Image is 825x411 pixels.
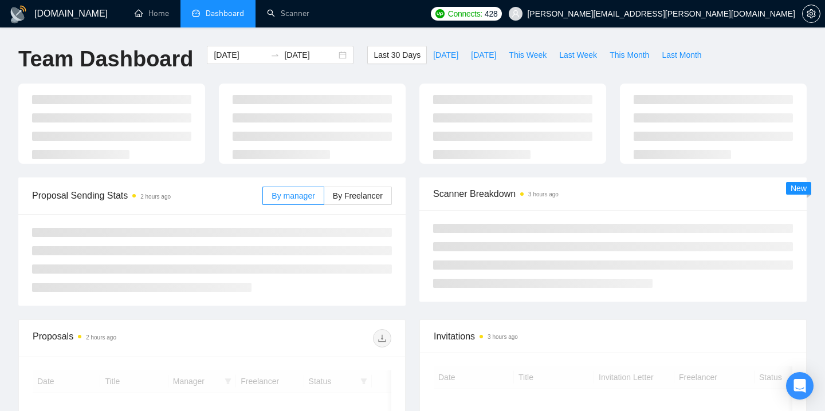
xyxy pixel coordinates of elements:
[433,187,793,201] span: Scanner Breakdown
[610,49,649,61] span: This Month
[448,7,482,20] span: Connects:
[270,50,280,60] span: swap-right
[471,49,496,61] span: [DATE]
[435,9,445,18] img: upwork-logo.png
[662,49,701,61] span: Last Month
[655,46,708,64] button: Last Month
[284,49,336,61] input: End date
[86,334,116,341] time: 2 hours ago
[427,46,465,64] button: [DATE]
[272,191,315,200] span: By manager
[802,9,820,18] a: setting
[9,5,27,23] img: logo
[485,7,497,20] span: 428
[374,49,421,61] span: Last 30 Days
[192,9,200,17] span: dashboard
[140,193,171,200] time: 2 hours ago
[786,372,814,400] div: Open Intercom Messenger
[33,329,212,347] div: Proposals
[509,49,547,61] span: This Week
[791,184,807,193] span: New
[18,46,193,73] h1: Team Dashboard
[433,49,458,61] span: [DATE]
[270,50,280,60] span: to
[528,191,559,197] time: 3 hours ago
[802,5,820,23] button: setting
[553,46,603,64] button: Last Week
[603,46,655,64] button: This Month
[333,191,383,200] span: By Freelancer
[512,10,520,18] span: user
[488,334,518,340] time: 3 hours ago
[206,9,244,18] span: Dashboard
[267,9,309,18] a: searchScanner
[367,46,427,64] button: Last 30 Days
[559,49,597,61] span: Last Week
[32,188,262,203] span: Proposal Sending Stats
[214,49,266,61] input: Start date
[502,46,553,64] button: This Week
[434,329,792,343] span: Invitations
[465,46,502,64] button: [DATE]
[135,9,169,18] a: homeHome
